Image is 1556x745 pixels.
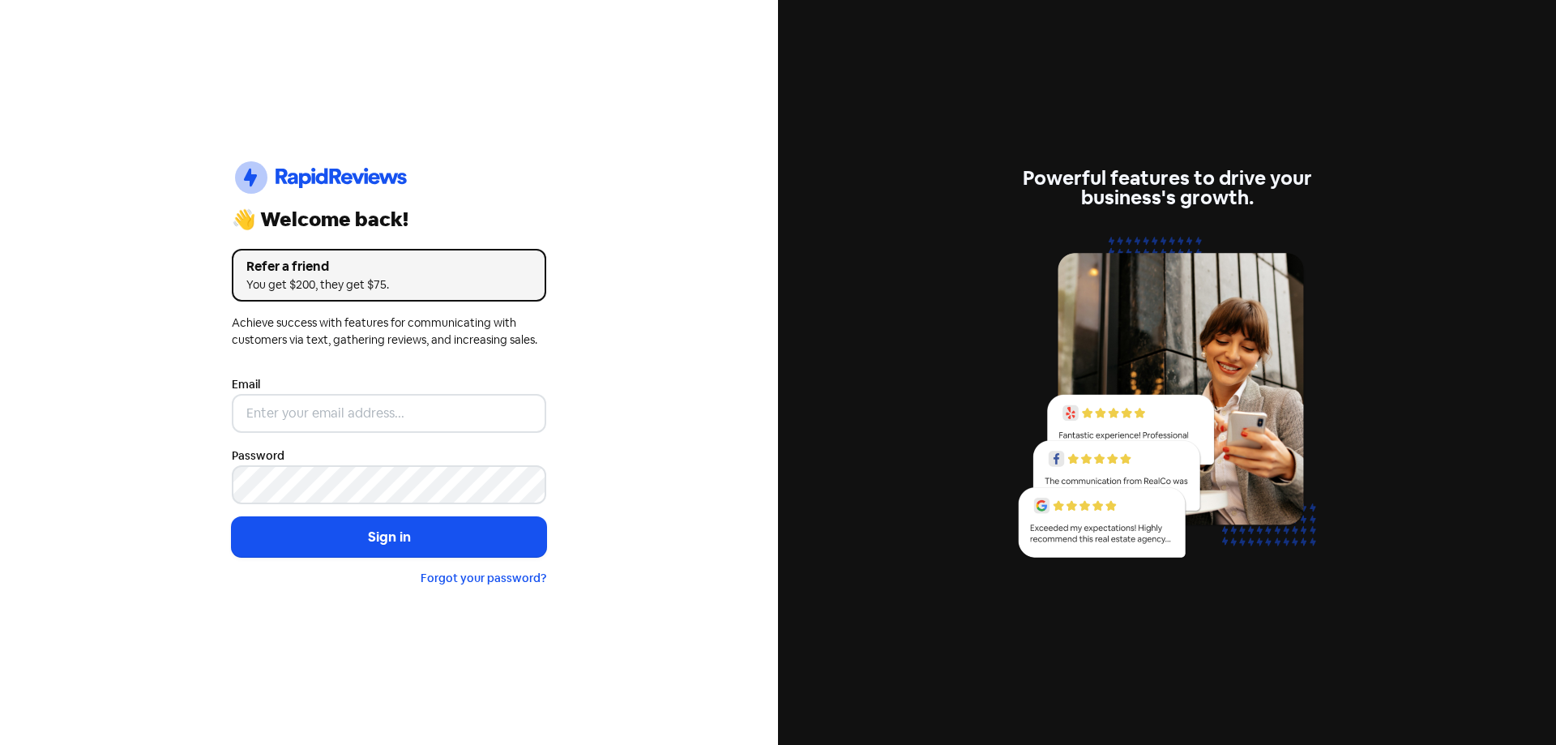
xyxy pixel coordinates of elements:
[246,257,532,276] div: Refer a friend
[232,376,260,393] label: Email
[232,517,546,558] button: Sign in
[232,315,546,349] div: Achieve success with features for communicating with customers via text, gathering reviews, and i...
[246,276,532,293] div: You get $200, they get $75.
[1010,227,1324,576] img: reviews
[232,394,546,433] input: Enter your email address...
[232,447,284,465] label: Password
[1010,169,1324,208] div: Powerful features to drive your business's growth.
[232,210,546,229] div: 👋 Welcome back!
[421,571,546,585] a: Forgot your password?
